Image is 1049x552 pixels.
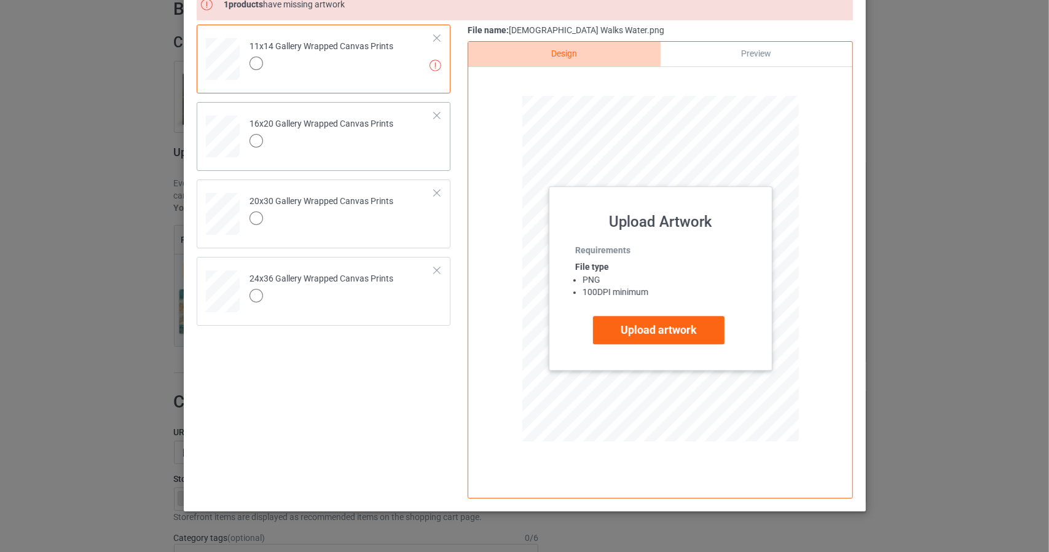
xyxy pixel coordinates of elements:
div: 16x20 Gallery Wrapped Canvas Prints [197,102,450,171]
div: 11x14 Gallery Wrapped Canvas Prints [197,25,450,93]
div: 16x20 Gallery Wrapped Canvas Prints [249,118,393,147]
div: 24x36 Gallery Wrapped Canvas Prints [249,273,393,302]
div: 11x14 Gallery Wrapped Canvas Prints [249,41,393,69]
strong: File type [575,262,608,272]
strong: Requirements [575,245,630,255]
div: 24x36 Gallery Wrapped Canvas Prints [197,257,450,326]
li: 100 DPI minimum [582,286,660,299]
div: Design [468,42,660,66]
div: Preview [660,42,852,66]
label: Upload artwork [593,316,725,344]
div: 20x30 Gallery Wrapped Canvas Prints [249,195,393,224]
span: [DEMOGRAPHIC_DATA] Walks Water.png [509,25,664,35]
div: 20x30 Gallery Wrapped Canvas Prints [197,179,450,248]
img: exclamation icon [430,60,441,71]
h2: Upload Artwork [575,213,745,232]
span: File name: [468,25,509,35]
li: PNG [582,275,660,287]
